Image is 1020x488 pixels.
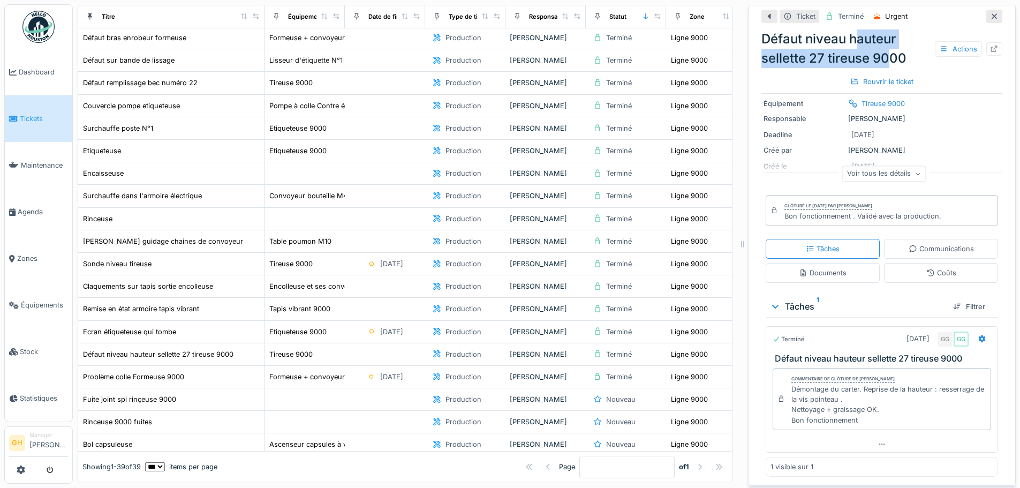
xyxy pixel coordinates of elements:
[862,99,905,109] div: Tireuse 9000
[269,191,347,201] div: Convoyeur bouteille M4
[954,332,969,347] div: GG
[269,259,313,269] div: Tireuse 9000
[949,299,989,314] div: Filtrer
[17,253,68,264] span: Zones
[5,328,72,375] a: Stock
[445,33,481,43] div: Production
[510,394,581,404] div: [PERSON_NAME]
[671,372,708,382] div: Ligne 9000
[380,327,403,337] div: [DATE]
[445,327,481,337] div: Production
[775,354,993,364] h3: Défaut niveau hauteur sellette 27 tireuse 9000
[606,78,632,88] div: Terminé
[445,394,481,404] div: Production
[671,123,708,133] div: Ligne 9000
[102,12,115,21] div: Titre
[5,142,72,189] a: Maintenance
[510,168,581,178] div: [PERSON_NAME]
[269,123,327,133] div: Etiqueteuse 9000
[671,304,708,314] div: Ligne 9000
[606,259,632,269] div: Terminé
[445,372,481,382] div: Production
[671,417,708,427] div: Ligne 9000
[445,123,481,133] div: Production
[269,146,327,156] div: Etiqueteuse 9000
[761,29,1002,68] div: Défaut niveau hauteur sellette 27 tireuse 9000
[5,375,72,422] a: Statistiques
[20,347,68,357] span: Stock
[671,168,708,178] div: Ligne 9000
[606,394,636,404] div: Nouveau
[671,259,708,269] div: Ligne 9000
[21,300,68,310] span: Équipements
[510,55,581,65] div: [PERSON_NAME]
[510,101,581,111] div: [PERSON_NAME]
[529,12,566,21] div: Responsable
[510,349,581,359] div: [PERSON_NAME]
[83,55,175,65] div: Défaut sur bande de lissage
[510,372,581,382] div: [PERSON_NAME]
[671,101,708,111] div: Ligne 9000
[606,236,632,246] div: Terminé
[368,12,422,21] div: Date de fin prévue
[938,332,953,347] div: GG
[791,376,895,383] div: Commentaire de clôture de [PERSON_NAME]
[83,259,152,269] div: Sonde niveau tireuse
[510,33,581,43] div: [PERSON_NAME]
[926,268,956,278] div: Coûts
[269,281,386,291] div: Encolleuse et ses convoyeurs 9000
[269,33,364,43] div: Formeuse + convoyeur 9000
[935,41,982,57] div: Actions
[5,282,72,328] a: Équipements
[445,304,481,314] div: Production
[269,78,313,88] div: Tireuse 9000
[606,168,632,178] div: Terminé
[770,462,813,472] div: 1 visible sur 1
[445,55,481,65] div: Production
[445,417,481,427] div: Production
[606,214,632,224] div: Terminé
[269,101,369,111] div: Pompe à colle Contre étiquette
[269,439,372,449] div: Ascenseur capsules à vis 9000
[445,259,481,269] div: Production
[9,435,25,451] li: GH
[909,244,974,254] div: Communications
[83,281,213,291] div: Claquements sur tapis sortie encolleuse
[510,281,581,291] div: [PERSON_NAME]
[606,146,632,156] div: Terminé
[510,123,581,133] div: [PERSON_NAME]
[606,281,632,291] div: Terminé
[559,462,575,472] div: Page
[510,259,581,269] div: [PERSON_NAME]
[269,304,330,314] div: Tapis vibrant 9000
[510,236,581,246] div: [PERSON_NAME]
[445,168,481,178] div: Production
[671,33,708,43] div: Ligne 9000
[606,304,632,314] div: Terminé
[906,334,930,344] div: [DATE]
[791,384,986,425] div: Démontage du carter. Reprise de la hauteur : resserrage de la vis pointeau . Nettoyage + graissag...
[5,95,72,142] a: Tickets
[269,372,364,382] div: Formeuse + convoyeur 9000
[380,372,403,382] div: [DATE]
[606,327,632,337] div: Terminé
[269,236,331,246] div: Table poumon M10
[29,431,68,439] div: Manager
[83,304,199,314] div: Remise en état armoire tapis vibrant
[671,394,708,404] div: Ligne 9000
[606,123,632,133] div: Terminé
[606,417,636,427] div: Nouveau
[380,259,403,269] div: [DATE]
[5,49,72,95] a: Dashboard
[784,202,872,210] div: Clôturé le [DATE] par [PERSON_NAME]
[83,33,186,43] div: Défaut bras enrobeur formeuse
[83,78,198,88] div: Défaut remplissage bec numéro 22
[806,244,840,254] div: Tâches
[773,335,805,344] div: Terminé
[445,281,481,291] div: Production
[5,235,72,282] a: Zones
[83,394,176,404] div: Fuite joint spi rinçeuse 9000
[679,462,689,472] strong: of 1
[83,168,124,178] div: Encaisseuse
[445,349,481,359] div: Production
